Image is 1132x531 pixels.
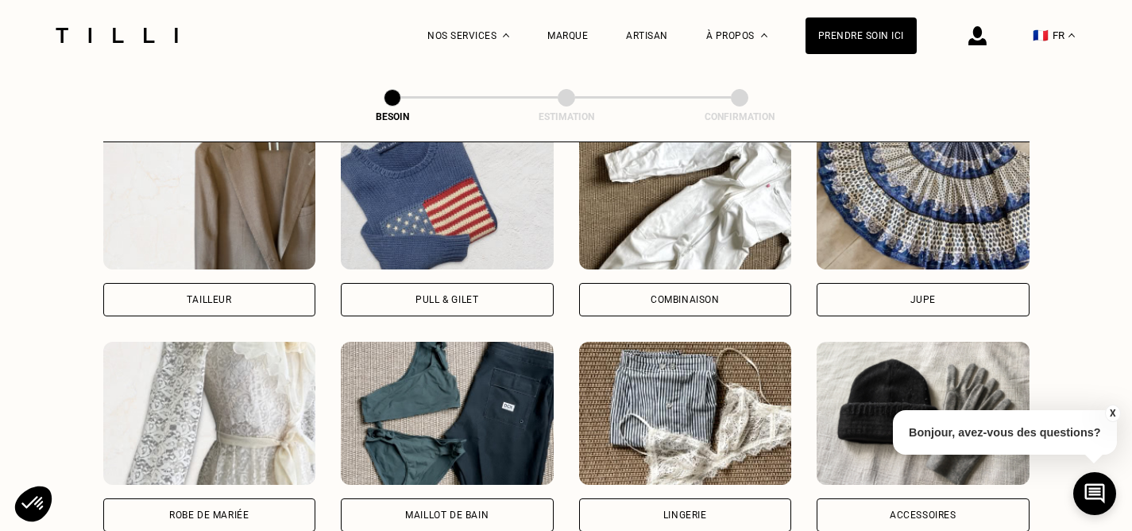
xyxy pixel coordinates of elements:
[660,111,819,122] div: Confirmation
[579,342,792,485] img: Tilli retouche votre Lingerie
[893,410,1117,455] p: Bonjour, avez-vous des questions?
[626,30,668,41] a: Artisan
[1033,28,1049,43] span: 🇫🇷
[761,33,767,37] img: Menu déroulant à propos
[103,126,316,269] img: Tilli retouche votre Tailleur
[579,126,792,269] img: Tilli retouche votre Combinaison
[1104,405,1120,422] button: X
[817,126,1030,269] img: Tilli retouche votre Jupe
[103,342,316,485] img: Tilli retouche votre Robe de mariée
[50,28,184,43] img: Logo du service de couturière Tilli
[1068,33,1075,37] img: menu déroulant
[503,33,509,37] img: Menu déroulant
[313,111,472,122] div: Besoin
[817,342,1030,485] img: Tilli retouche votre Accessoires
[910,295,936,304] div: Jupe
[968,26,987,45] img: icône connexion
[547,30,588,41] a: Marque
[663,510,707,520] div: Lingerie
[169,510,249,520] div: Robe de mariée
[341,342,554,485] img: Tilli retouche votre Maillot de bain
[651,295,720,304] div: Combinaison
[187,295,232,304] div: Tailleur
[415,295,478,304] div: Pull & gilet
[890,510,956,520] div: Accessoires
[405,510,489,520] div: Maillot de bain
[487,111,646,122] div: Estimation
[341,126,554,269] img: Tilli retouche votre Pull & gilet
[806,17,917,54] a: Prendre soin ici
